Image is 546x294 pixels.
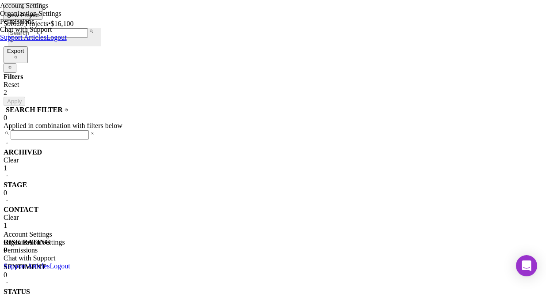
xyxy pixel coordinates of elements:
b: CONTACT [4,206,38,214]
div: Account Settings [4,230,70,238]
b: ARCHIVED [4,148,42,156]
div: Reset [4,81,542,89]
div: Permissions [4,246,70,254]
b: STAGE [4,181,27,189]
div: 1 [4,164,542,172]
div: Export [7,48,24,54]
div: Applied in combination with filters below [4,122,542,130]
div: Clear [4,214,542,222]
b: Filters [4,73,23,80]
div: 2 [4,89,542,97]
div: Open Intercom Messenger [516,255,537,276]
button: Apply [4,97,25,106]
div: 1 [4,222,542,230]
div: 0 [4,114,542,122]
div: Clear [4,156,542,164]
div: 0 [4,246,542,254]
b: SEARCH FILTER [6,106,63,114]
a: Logout [46,34,66,41]
div: Apply [7,98,22,105]
div: Chat with Support [4,254,70,262]
div: 0 [4,271,542,279]
button: Export [4,46,28,63]
div: Organization Settings [4,238,70,246]
div: 5 of 628 Projects • $16,100 [4,20,542,28]
a: Logout [50,262,70,270]
div: 0 [4,189,542,197]
a: Support Articles [4,262,50,270]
